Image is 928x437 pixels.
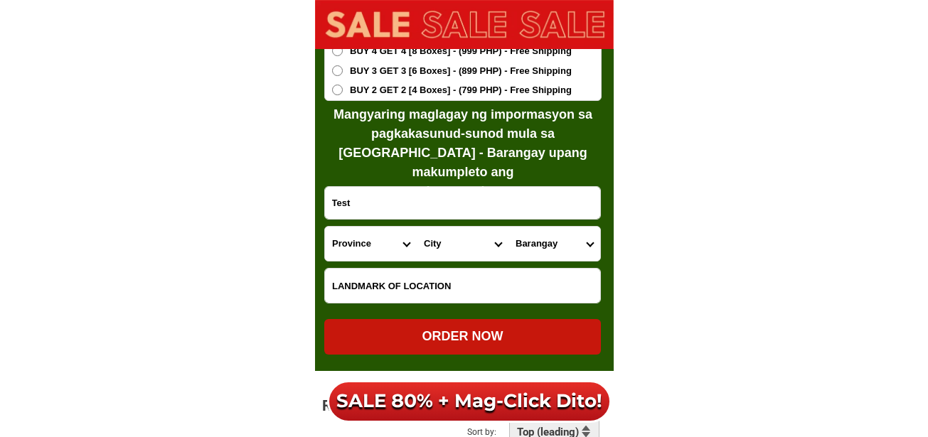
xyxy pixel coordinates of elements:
[325,269,600,303] input: Input LANDMARKOFLOCATION
[324,327,601,346] div: ORDER NOW
[417,227,508,261] select: Select district
[332,45,343,56] input: BUY 4 GET 4 [8 Boxes] - (999 PHP) - Free Shipping
[332,65,343,76] input: BUY 3 GET 3 [6 Boxes] - (899 PHP) - Free Shipping
[332,85,343,95] input: BUY 2 GET 2 [4 Boxes] - (799 PHP) - Free Shipping
[316,105,609,201] h2: Mangyaring maglagay ng impormasyon sa pagkakasunud-sunod mula sa [GEOGRAPHIC_DATA] - Barangay upa...
[350,64,572,78] span: BUY 3 GET 3 [6 Boxes] - (899 PHP) - Free Shipping
[322,397,521,415] h2: Reviews and opinions (875)
[325,227,417,261] select: Select province
[508,227,600,261] select: Select commune
[325,187,600,219] input: Input address
[332,389,607,414] h6: SALE 80% + Mag-Click Dito!
[350,83,572,97] span: BUY 2 GET 2 [4 Boxes] - (799 PHP) - Free Shipping
[350,44,572,58] span: BUY 4 GET 4 [8 Boxes] - (999 PHP) - Free Shipping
